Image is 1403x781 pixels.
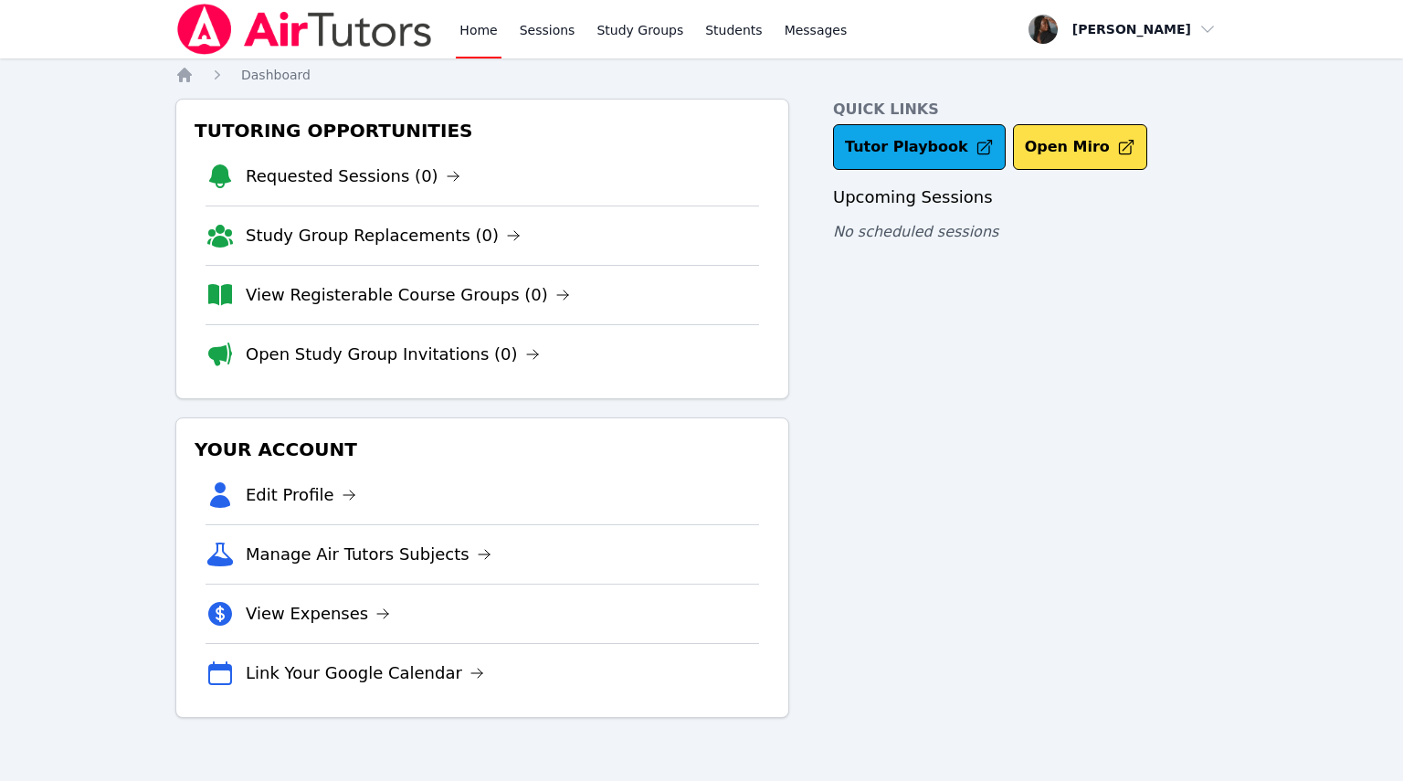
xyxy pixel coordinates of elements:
[241,66,311,84] a: Dashboard
[246,282,570,308] a: View Registerable Course Groups (0)
[1013,124,1147,170] button: Open Miro
[246,542,491,567] a: Manage Air Tutors Subjects
[785,21,848,39] span: Messages
[833,99,1228,121] h4: Quick Links
[191,114,774,147] h3: Tutoring Opportunities
[246,342,540,367] a: Open Study Group Invitations (0)
[246,482,356,508] a: Edit Profile
[246,164,460,189] a: Requested Sessions (0)
[175,4,434,55] img: Air Tutors
[246,660,484,686] a: Link Your Google Calendar
[833,223,998,240] span: No scheduled sessions
[833,185,1228,210] h3: Upcoming Sessions
[175,66,1228,84] nav: Breadcrumb
[833,124,1006,170] a: Tutor Playbook
[246,601,390,627] a: View Expenses
[246,223,521,248] a: Study Group Replacements (0)
[241,68,311,82] span: Dashboard
[191,433,774,466] h3: Your Account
